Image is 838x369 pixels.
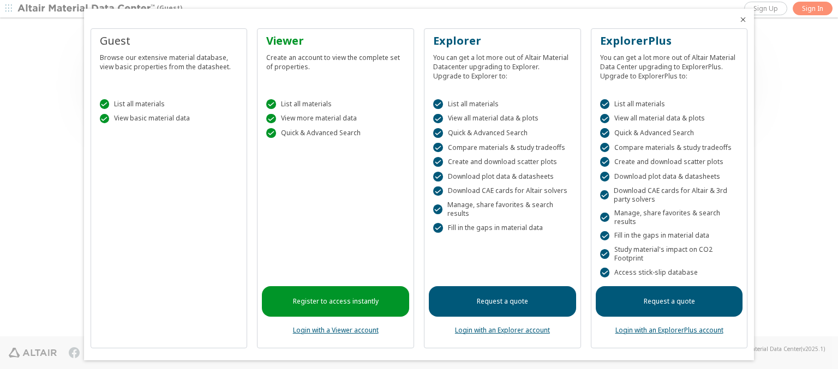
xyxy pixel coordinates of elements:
[266,128,405,138] div: Quick & Advanced Search
[433,128,443,138] div: 
[433,99,443,109] div: 
[600,231,739,241] div: Fill in the gaps in material data
[433,114,572,124] div: View all material data & plots
[600,172,610,182] div: 
[266,99,405,109] div: List all materials
[262,286,409,317] a: Register to access instantly
[600,186,739,204] div: Download CAE cards for Altair & 3rd party solvers
[433,157,443,167] div: 
[600,209,739,226] div: Manage, share favorites & search results
[100,99,110,109] div: 
[600,143,610,153] div: 
[433,223,443,233] div: 
[433,157,572,167] div: Create and download scatter plots
[600,128,739,138] div: Quick & Advanced Search
[293,325,379,335] a: Login with a Viewer account
[433,114,443,124] div: 
[433,172,572,182] div: Download plot data & datasheets
[600,99,610,109] div: 
[433,143,572,153] div: Compare materials & study tradeoffs
[600,245,739,263] div: Study material's impact on CO2 Footprint
[433,201,572,218] div: Manage, share favorites & search results
[600,33,739,49] div: ExplorerPlus
[433,128,572,138] div: Quick & Advanced Search
[433,49,572,81] div: You can get a lot more out of Altair Material Datacenter upgrading to Explorer. Upgrade to Explor...
[600,49,739,81] div: You can get a lot more out of Altair Material Data Center upgrading to ExplorerPlus. Upgrade to E...
[266,99,276,109] div: 
[600,114,610,124] div: 
[100,114,238,124] div: View basic material data
[600,128,610,138] div: 
[100,33,238,49] div: Guest
[600,99,739,109] div: List all materials
[433,186,443,196] div: 
[455,325,550,335] a: Login with an Explorer account
[600,143,739,153] div: Compare materials & study tradeoffs
[266,49,405,71] div: Create an account to view the complete set of properties.
[433,186,572,196] div: Download CAE cards for Altair solvers
[100,99,238,109] div: List all materials
[100,114,110,124] div: 
[100,49,238,71] div: Browse our extensive material database, view basic properties from the datasheet.
[600,190,609,200] div: 
[600,268,739,277] div: Access stick-slip database
[266,114,276,124] div: 
[266,128,276,138] div: 
[739,15,747,24] button: Close
[600,157,739,167] div: Create and download scatter plots
[266,114,405,124] div: View more material data
[615,325,723,335] a: Login with an ExplorerPlus account
[600,114,739,124] div: View all material data & plots
[600,249,609,259] div: 
[433,33,572,49] div: Explorer
[433,99,572,109] div: List all materials
[433,223,572,233] div: Fill in the gaps in material data
[600,172,739,182] div: Download plot data & datasheets
[266,33,405,49] div: Viewer
[600,157,610,167] div: 
[596,286,743,317] a: Request a quote
[429,286,576,317] a: Request a quote
[433,172,443,182] div: 
[600,213,609,222] div: 
[433,143,443,153] div: 
[600,268,610,277] div: 
[433,204,442,214] div: 
[600,231,610,241] div: 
